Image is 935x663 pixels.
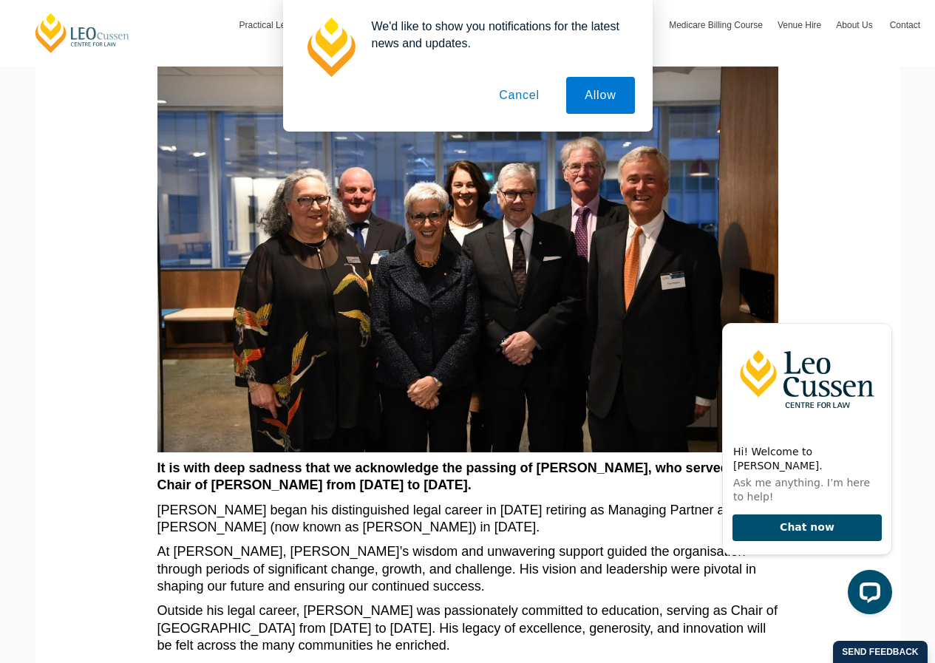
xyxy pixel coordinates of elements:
button: Cancel [480,77,558,114]
p: [PERSON_NAME] began his distinguished legal career in [DATE] retiring as Managing Partner at Alle... [157,502,778,537]
strong: It is with deep sadness that we acknowledge the passing of [PERSON_NAME], who served as Chair of ... [157,460,747,492]
div: We'd like to show you notifications for the latest news and updates. [360,18,635,52]
button: Allow [566,77,634,114]
iframe: LiveChat chat widget [710,310,898,626]
p: At [PERSON_NAME], [PERSON_NAME]’s wisdom and unwavering support guided the organisation through p... [157,543,778,595]
img: notification icon [301,18,360,77]
p: Outside his legal career, [PERSON_NAME] was passionately committed to education, serving as Chair... [157,602,778,654]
